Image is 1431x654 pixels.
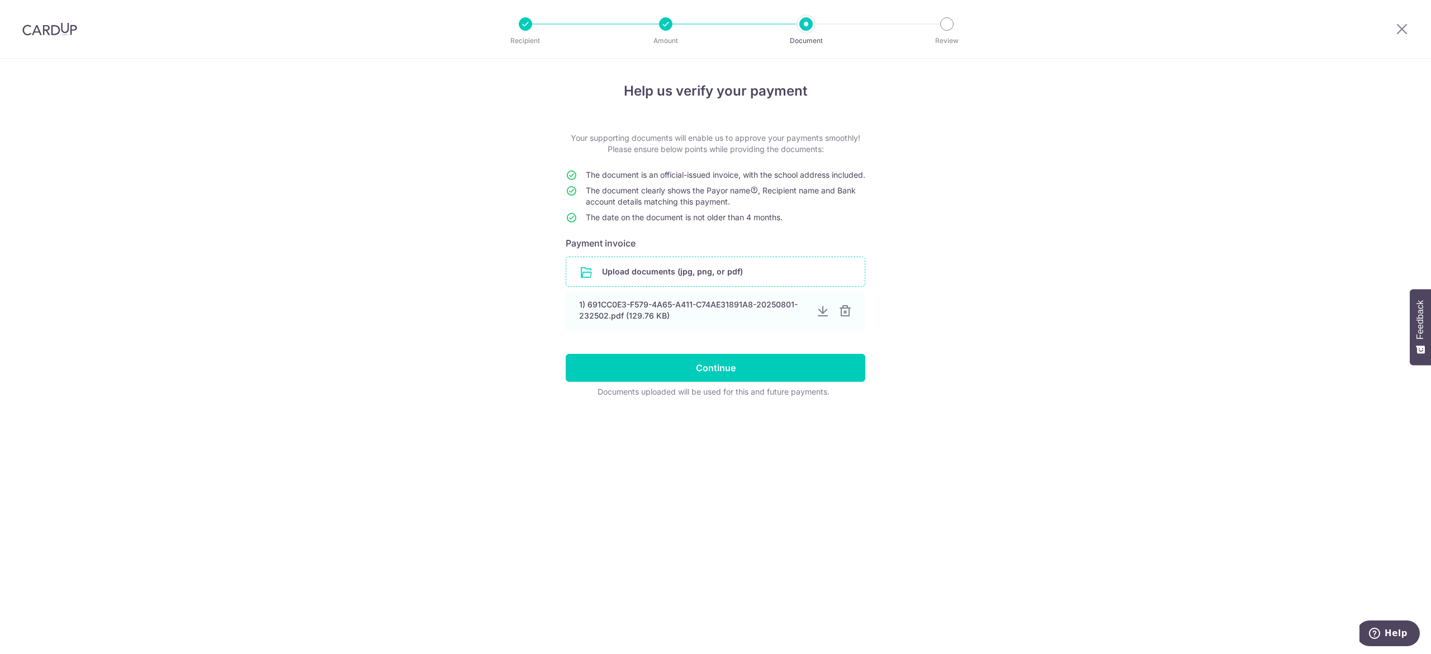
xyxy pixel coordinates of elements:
input: Continue [566,354,865,382]
h6: Payment invoice [566,236,865,250]
span: The document is an official-issued invoice, with the school address included. [586,170,865,179]
span: The document clearly shows the Payor name , Recipient name and Bank account details matching this... [586,186,856,206]
div: Upload documents (jpg, png, or pdf) [566,257,865,287]
p: Your supporting documents will enable us to approve your payments smoothly! Please ensure below p... [566,132,865,155]
p: Recipient [484,35,567,46]
button: Feedback - Show survey [1410,289,1431,365]
img: CardUp [22,22,77,36]
span: The date on the document is not older than 4 months. [586,212,783,222]
h4: Help us verify your payment [566,81,865,101]
p: Document [765,35,847,46]
div: Documents uploaded will be used for this and future payments. [566,386,861,397]
p: Amount [624,35,707,46]
p: Review [906,35,988,46]
span: Feedback [1415,300,1425,339]
div: 1) 691CC0E3-F579-4A65-A411-C74AE31891A8-20250801-232502.pdf (129.76 KB) [579,299,807,321]
iframe: Opens a widget where you can find more information [1359,620,1420,648]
